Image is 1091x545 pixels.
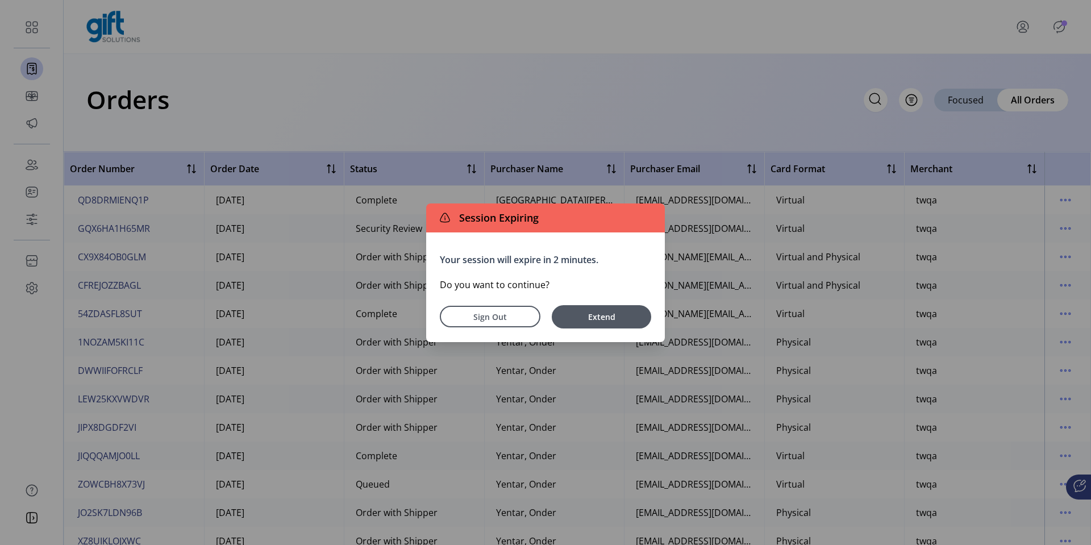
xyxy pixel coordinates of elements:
[440,278,651,292] p: Do you want to continue?
[557,311,646,323] span: Extend
[552,305,651,328] button: Extend
[440,253,651,267] p: Your session will expire in 2 minutes.
[455,210,539,226] span: Session Expiring
[440,306,540,327] button: Sign Out
[455,311,526,323] span: Sign Out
